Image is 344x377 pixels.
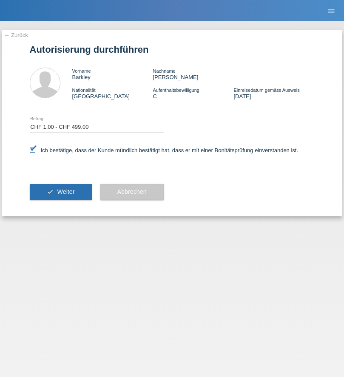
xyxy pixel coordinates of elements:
[30,147,299,153] label: Ich bestätige, dass der Kunde mündlich bestätigt hat, dass er mit einer Bonitätsprüfung einversta...
[4,32,28,38] a: ← Zurück
[323,8,340,13] a: menu
[47,188,54,195] i: check
[30,44,315,55] h1: Autorisierung durchführen
[153,68,233,80] div: [PERSON_NAME]
[327,7,335,15] i: menu
[57,188,74,195] span: Weiter
[72,88,96,93] span: Nationalität
[30,184,92,200] button: check Weiter
[153,88,199,93] span: Aufenthaltsbewilligung
[72,87,153,99] div: [GEOGRAPHIC_DATA]
[233,88,299,93] span: Einreisedatum gemäss Ausweis
[233,87,314,99] div: [DATE]
[153,87,233,99] div: C
[100,184,164,200] button: Abbrechen
[117,188,147,195] span: Abbrechen
[72,68,153,80] div: Barkley
[153,68,175,74] span: Nachname
[72,68,91,74] span: Vorname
